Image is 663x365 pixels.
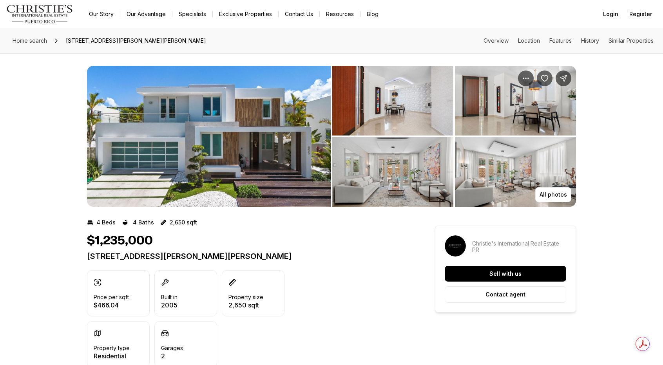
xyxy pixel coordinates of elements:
[94,353,130,359] p: Residential
[94,302,129,308] p: $466.04
[484,38,654,44] nav: Page section menu
[332,66,576,207] li: 2 of 7
[535,187,571,202] button: All photos
[445,266,566,282] button: Sell with us
[540,192,567,198] p: All photos
[489,271,522,277] p: Sell with us
[94,294,129,300] p: Price per sqft
[9,34,50,47] a: Home search
[603,11,618,17] span: Login
[360,9,385,20] a: Blog
[556,70,571,86] button: Share Property: 655 LIRIO DE PAZ ST
[161,345,183,351] p: Garages
[87,66,331,207] button: View image gallery
[87,66,331,207] li: 1 of 7
[598,6,623,22] button: Login
[133,219,154,226] p: 4 Baths
[332,137,453,207] button: View image gallery
[170,219,197,226] p: 2,650 sqft
[228,302,263,308] p: 2,650 sqft
[87,66,576,207] div: Listing Photos
[549,37,572,44] a: Skip to: Features
[228,294,263,300] p: Property size
[485,291,525,298] p: Contact agent
[279,9,319,20] button: Contact Us
[581,37,599,44] a: Skip to: History
[87,251,407,261] p: [STREET_ADDRESS][PERSON_NAME][PERSON_NAME]
[161,302,178,308] p: 2005
[445,286,566,303] button: Contact agent
[625,6,657,22] button: Register
[320,9,360,20] a: Resources
[332,66,453,136] button: View image gallery
[213,9,278,20] a: Exclusive Properties
[484,37,509,44] a: Skip to: Overview
[63,34,209,47] span: [STREET_ADDRESS][PERSON_NAME][PERSON_NAME]
[518,70,534,86] button: Property options
[172,9,212,20] a: Specialists
[518,37,540,44] a: Skip to: Location
[455,137,576,207] button: View image gallery
[609,37,654,44] a: Skip to: Similar Properties
[629,11,652,17] span: Register
[537,70,552,86] button: Save Property: 655 LIRIO DE PAZ ST
[161,353,183,359] p: 2
[120,9,172,20] a: Our Advantage
[96,219,116,226] p: 4 Beds
[87,233,153,248] h1: $1,235,000
[122,216,154,229] button: 4 Baths
[455,66,576,136] button: View image gallery
[13,37,47,44] span: Home search
[6,5,73,23] img: logo
[94,345,130,351] p: Property type
[83,9,120,20] a: Our Story
[472,240,566,253] p: Christie's International Real Estate PR
[161,294,178,300] p: Built in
